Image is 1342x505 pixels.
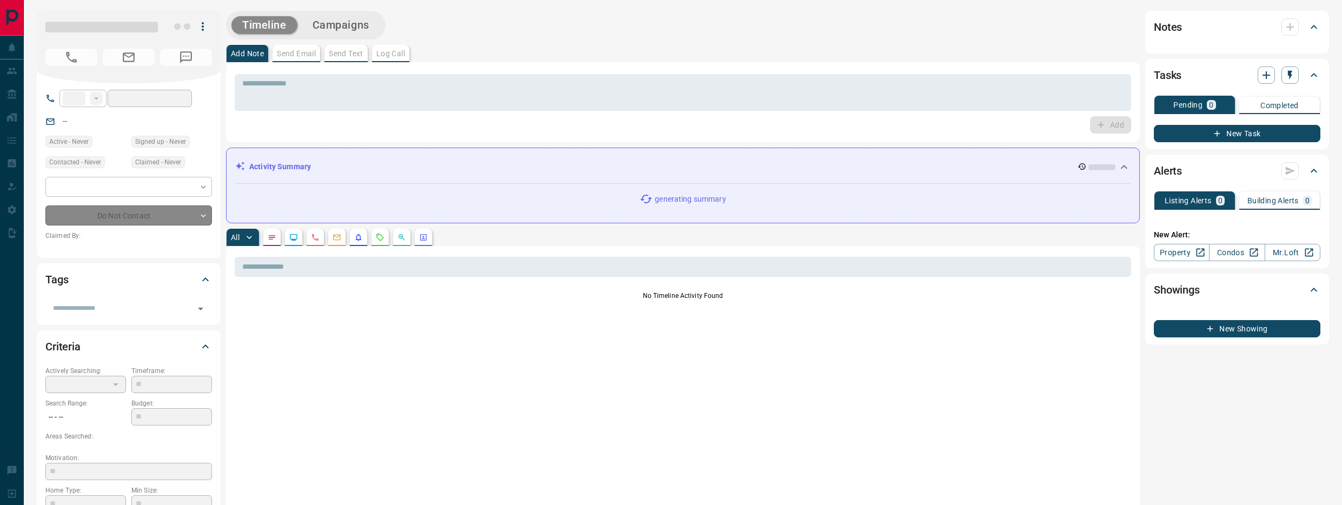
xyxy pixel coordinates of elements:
p: Actively Searching: [45,366,126,376]
h2: Criteria [45,338,81,355]
span: Claimed - Never [135,157,181,168]
span: Active - Never [49,136,89,147]
button: Timeline [231,16,297,34]
p: Areas Searched: [45,431,212,441]
p: Home Type: [45,486,126,495]
p: Completed [1260,102,1299,109]
p: Min Size: [131,486,212,495]
div: Showings [1154,277,1320,303]
h2: Alerts [1154,162,1182,180]
h2: Showings [1154,281,1200,298]
svg: Notes [268,233,276,242]
p: No Timeline Activity Found [235,291,1131,301]
p: Timeframe: [131,366,212,376]
div: Tasks [1154,62,1320,88]
p: Pending [1173,101,1203,109]
svg: Emails [333,233,341,242]
p: Budget: [131,398,212,408]
p: All [231,234,240,241]
p: -- - -- [45,408,126,426]
div: Notes [1154,14,1320,40]
svg: Listing Alerts [354,233,363,242]
button: Open [193,301,208,316]
p: Search Range: [45,398,126,408]
p: Building Alerts [1247,197,1299,204]
a: Condos [1209,244,1265,261]
a: -- [63,117,67,125]
div: Activity Summary [235,157,1131,177]
span: No Email [103,49,155,66]
svg: Requests [376,233,384,242]
p: Activity Summary [249,161,311,172]
p: 0 [1209,101,1213,109]
p: 0 [1305,197,1310,204]
a: Mr.Loft [1265,244,1320,261]
div: Alerts [1154,158,1320,184]
svg: Calls [311,233,320,242]
p: generating summary [655,194,726,205]
button: New Showing [1154,320,1320,337]
span: Contacted - Never [49,157,101,168]
div: Criteria [45,334,212,360]
h2: Tags [45,271,68,288]
h2: Tasks [1154,67,1181,84]
p: 0 [1218,197,1223,204]
p: Listing Alerts [1165,197,1212,204]
p: New Alert: [1154,229,1320,241]
svg: Lead Browsing Activity [289,233,298,242]
div: Do Not Contact [45,205,212,225]
span: No Number [160,49,212,66]
p: Claimed By: [45,231,212,241]
button: Campaigns [302,16,380,34]
svg: Agent Actions [419,233,428,242]
button: New Task [1154,125,1320,142]
span: No Number [45,49,97,66]
h2: Notes [1154,18,1182,36]
svg: Opportunities [397,233,406,242]
a: Property [1154,244,1210,261]
p: Motivation: [45,453,212,463]
p: Add Note [231,50,264,57]
div: Tags [45,267,212,293]
span: Signed up - Never [135,136,186,147]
